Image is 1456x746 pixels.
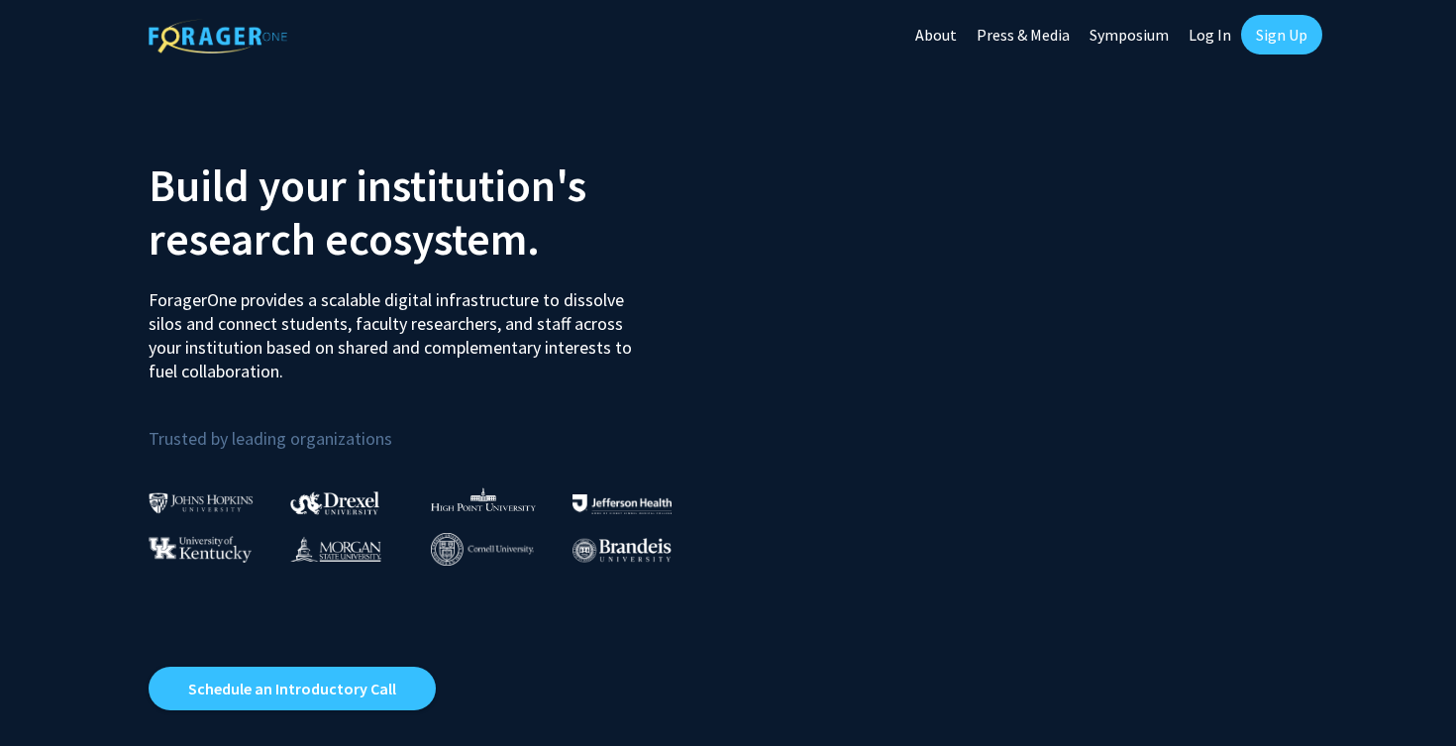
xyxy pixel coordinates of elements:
img: Drexel University [290,491,379,514]
img: University of Kentucky [149,536,252,563]
img: Morgan State University [290,536,381,562]
a: Opens in a new tab [149,667,436,710]
img: ForagerOne Logo [149,19,287,53]
h2: Build your institution's research ecosystem. [149,159,713,266]
img: Cornell University [431,533,534,566]
p: Trusted by leading organizations [149,399,713,454]
a: Sign Up [1241,15,1322,54]
img: High Point University [431,487,536,511]
img: Thomas Jefferson University [572,494,672,513]
img: Brandeis University [572,538,672,563]
p: ForagerOne provides a scalable digital infrastructure to dissolve silos and connect students, fac... [149,273,646,383]
img: Johns Hopkins University [149,492,254,513]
